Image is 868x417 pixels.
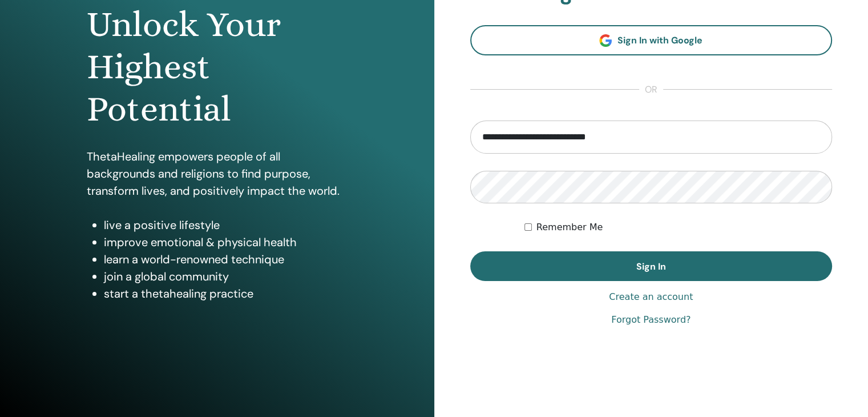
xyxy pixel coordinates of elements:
a: Forgot Password? [611,313,691,327]
label: Remember Me [536,220,603,234]
li: learn a world-renowned technique [104,251,348,268]
h1: Unlock Your Highest Potential [87,3,348,131]
a: Create an account [609,290,693,304]
li: improve emotional & physical health [104,234,348,251]
span: or [639,83,663,97]
span: Sign In [636,260,666,272]
div: Keep me authenticated indefinitely or until I manually logout [524,220,832,234]
button: Sign In [470,251,833,281]
p: ThetaHealing empowers people of all backgrounds and religions to find purpose, transform lives, a... [87,148,348,199]
span: Sign In with Google [617,34,703,46]
a: Sign In with Google [470,25,833,55]
li: start a thetahealing practice [104,285,348,302]
li: live a positive lifestyle [104,216,348,234]
li: join a global community [104,268,348,285]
